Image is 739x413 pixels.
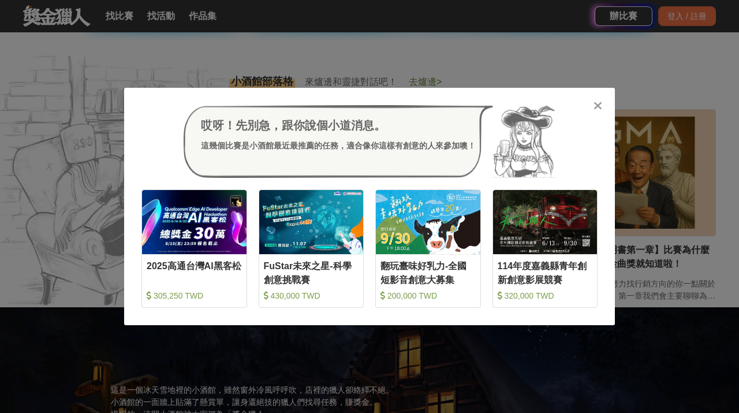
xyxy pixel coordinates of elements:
div: 這幾個比賽是小酒館最近最推薦的任務，適合像你這樣有創意的人來參加噢！ [201,140,476,152]
img: Cover Image [493,190,598,254]
img: Cover Image [259,190,364,254]
div: 翻玩臺味好乳力-全國短影音創意大募集 [380,259,476,285]
div: 200,000 TWD [380,290,476,302]
img: Cover Image [376,190,480,254]
img: Avatar [493,105,555,178]
a: Cover Image114年度嘉義縣青年創新創意影展競賽 320,000 TWD [492,189,598,308]
div: FuStar未來之星-科學創意挑戰賽 [264,259,359,285]
div: 305,250 TWD [147,290,242,302]
div: 430,000 TWD [264,290,359,302]
a: Cover Image翻玩臺味好乳力-全國短影音創意大募集 200,000 TWD [375,189,481,308]
img: Cover Image [142,190,247,254]
div: 114年度嘉義縣青年創新創意影展競賽 [498,259,593,285]
a: Cover ImageFuStar未來之星-科學創意挑戰賽 430,000 TWD [259,189,364,308]
div: 320,000 TWD [498,290,593,302]
a: Cover Image2025高通台灣AI黑客松 305,250 TWD [141,189,247,308]
div: 2025高通台灣AI黑客松 [147,259,242,285]
div: 哎呀！先別急，跟你說個小道消息。 [201,117,476,134]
